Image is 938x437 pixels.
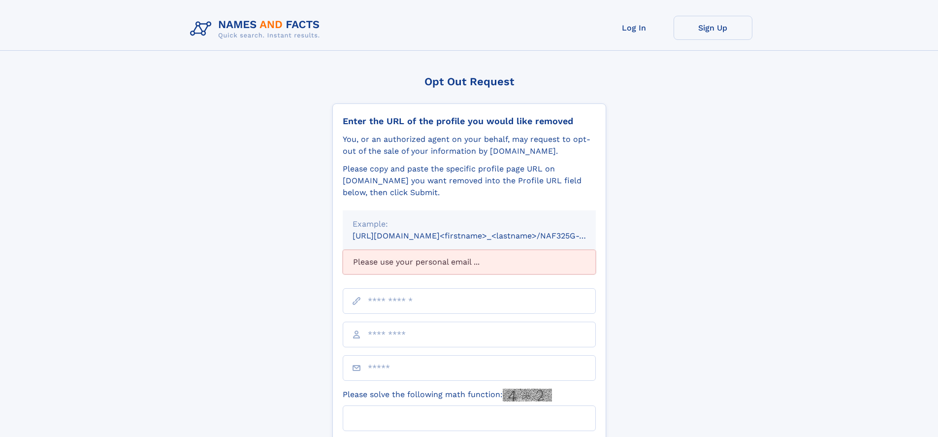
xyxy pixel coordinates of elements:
div: Example: [353,218,586,230]
img: Logo Names and Facts [186,16,328,42]
small: [URL][DOMAIN_NAME]<firstname>_<lastname>/NAF325G-xxxxxxxx [353,231,615,240]
div: Please copy and paste the specific profile page URL on [DOMAIN_NAME] you want removed into the Pr... [343,163,596,199]
div: Please use your personal email ... [343,250,596,274]
label: Please solve the following math function: [343,389,552,402]
div: Opt Out Request [332,75,606,88]
div: Enter the URL of the profile you would like removed [343,116,596,127]
a: Sign Up [674,16,752,40]
div: You, or an authorized agent on your behalf, may request to opt-out of the sale of your informatio... [343,134,596,157]
a: Log In [595,16,674,40]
